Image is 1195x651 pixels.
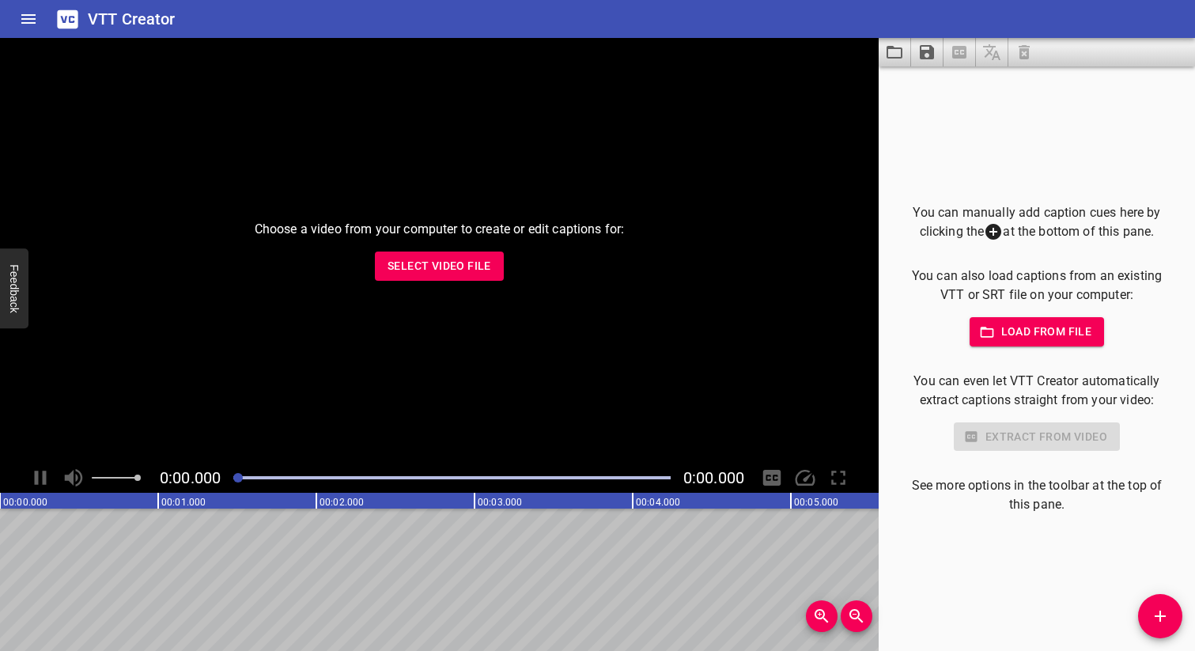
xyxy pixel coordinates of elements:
p: See more options in the toolbar at the top of this pane. [904,476,1170,514]
button: Zoom Out [841,600,872,632]
span: Select a video in the pane to the left, then you can automatically extract captions. [944,38,976,66]
text: 00:05.000 [794,497,838,508]
span: 0:00.000 [160,468,221,487]
p: You can also load captions from an existing VTT or SRT file on your computer: [904,267,1170,305]
span: Select Video File [388,256,491,276]
button: Save captions to file [911,38,944,66]
div: Hide/Show Captions [757,463,787,493]
p: Choose a video from your computer to create or edit captions for: [255,220,625,239]
button: Select Video File [375,252,504,281]
text: 00:00.000 [3,497,47,508]
div: Toggle Full Screen [823,463,853,493]
div: Playback Speed [790,463,820,493]
svg: Save captions to file [917,43,936,62]
span: Add some captions below, then you can translate them. [976,38,1008,66]
button: Load from file [970,317,1105,346]
button: Zoom In [806,600,838,632]
svg: Load captions from file [885,43,904,62]
div: Select a video in the pane to the left to use this feature [904,422,1170,452]
p: You can even let VTT Creator automatically extract captions straight from your video: [904,372,1170,410]
span: Load from file [982,322,1092,342]
button: Add Cue [1138,594,1182,638]
text: 00:01.000 [161,497,206,508]
text: 00:03.000 [478,497,522,508]
text: 00:04.000 [636,497,680,508]
span: Video Duration [683,468,744,487]
button: Load captions from file [879,38,911,66]
div: Play progress [233,476,671,479]
text: 00:02.000 [320,497,364,508]
p: You can manually add caption cues here by clicking the at the bottom of this pane. [904,203,1170,242]
h6: VTT Creator [88,6,176,32]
